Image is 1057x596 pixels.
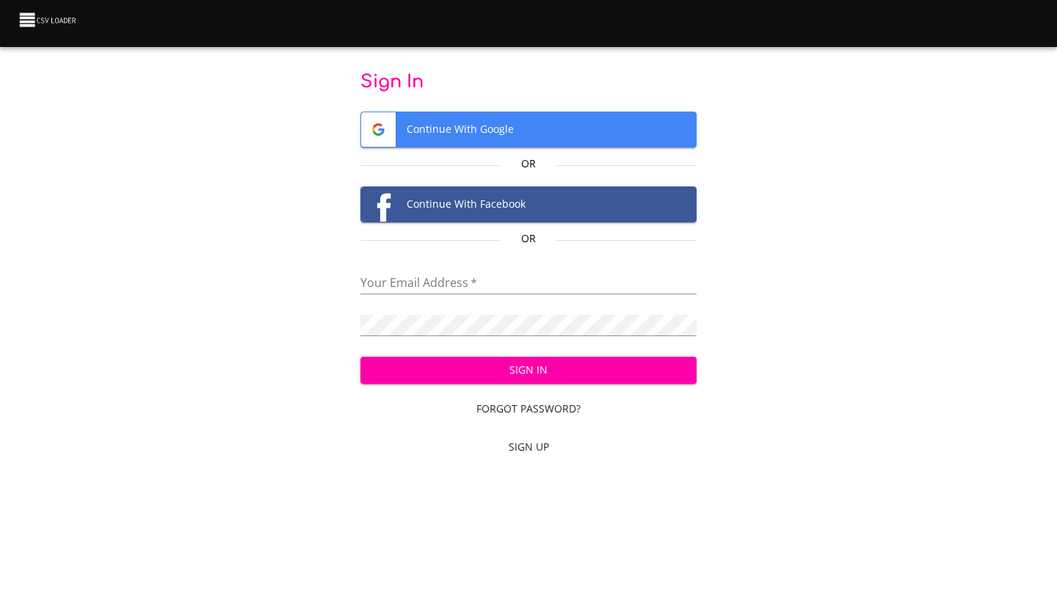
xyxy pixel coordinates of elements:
a: Sign Up [360,434,697,461]
span: Sign In [372,361,686,379]
p: Sign In [360,70,697,94]
a: Forgot Password? [360,396,697,423]
img: CSV Loader [18,10,79,30]
span: Continue With Google [361,112,697,147]
img: Facebook logo [361,187,396,222]
button: Google logoContinue With Google [360,112,697,148]
span: Continue With Facebook [361,187,697,222]
p: Or [501,156,556,171]
span: Forgot Password? [366,400,691,418]
button: Facebook logoContinue With Facebook [360,186,697,222]
p: Or [501,231,556,246]
button: Sign In [360,357,697,384]
span: Sign Up [366,438,691,457]
img: Google logo [361,112,396,147]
